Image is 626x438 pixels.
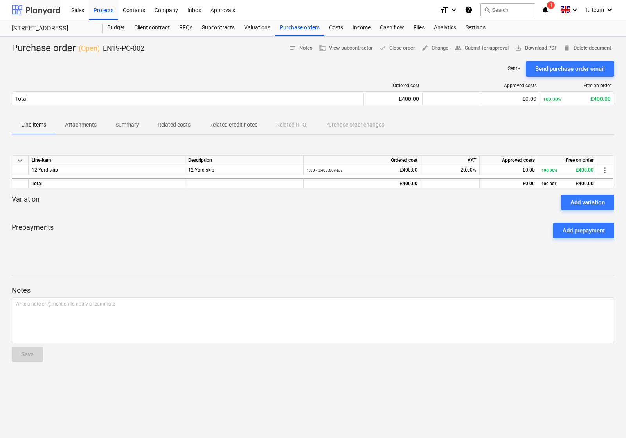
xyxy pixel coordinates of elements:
[79,44,100,53] p: ( Open )
[563,44,611,53] span: Delete document
[484,7,490,13] span: search
[421,156,480,165] div: VAT
[480,3,535,16] button: Search
[115,121,139,129] p: Summary
[21,121,46,129] p: Line-items
[484,96,536,102] div: £0.00
[543,83,611,88] div: Free on order
[29,178,185,188] div: Total
[289,45,296,52] span: notes
[348,20,375,36] a: Income
[307,179,417,189] div: £400.00
[461,20,490,36] a: Settings
[483,165,535,175] div: £0.00
[188,165,300,175] div: 12 Yard skip
[543,97,561,102] small: 100.00%
[455,44,509,53] span: Submit for approval
[452,42,512,54] button: Submit for approval
[275,20,324,36] a: Purchase orders
[560,42,614,54] button: Delete document
[367,83,419,88] div: Ordered cost
[600,166,610,175] span: more_vert
[563,225,605,236] div: Add prepayment
[130,20,174,36] a: Client contract
[429,20,461,36] a: Analytics
[483,179,535,189] div: £0.00
[12,223,54,238] p: Prepayments
[440,5,449,14] i: format_size
[209,121,257,129] p: Related credit notes
[547,1,555,9] span: 1
[375,20,409,36] a: Cash flow
[535,64,605,74] div: Send purchase order email
[421,165,480,175] div: 20.00%
[570,197,605,207] div: Add variation
[29,156,185,165] div: Line-item
[515,45,522,52] span: save_alt
[561,195,614,210] button: Add variation
[12,195,40,210] p: Variation
[289,44,313,53] span: Notes
[158,121,191,129] p: Related costs
[103,20,130,36] a: Budget
[12,286,614,295] p: Notes
[316,42,376,54] button: View subcontractor
[541,182,557,186] small: 100.00%
[508,65,520,72] p: Sent : -
[605,5,614,14] i: keyboard_arrow_down
[304,156,421,165] div: Ordered cost
[421,44,448,53] span: Change
[553,223,614,238] button: Add prepayment
[197,20,239,36] a: Subcontracts
[65,121,97,129] p: Attachments
[455,45,462,52] span: people_alt
[570,5,579,14] i: keyboard_arrow_down
[515,44,557,53] span: Download PDF
[239,20,275,36] a: Valuations
[541,179,594,189] div: £400.00
[286,42,316,54] button: Notes
[103,44,144,53] p: EN19-PO-002
[543,96,611,102] div: £400.00
[541,5,549,14] i: notifications
[586,7,604,13] span: F. Team
[449,5,459,14] i: keyboard_arrow_down
[538,156,597,165] div: Free on order
[15,96,27,102] div: Total
[379,44,415,53] span: Close order
[379,45,386,52] span: done
[174,20,197,36] a: RFQs
[480,156,538,165] div: Approved costs
[409,20,429,36] a: Files
[32,167,58,173] span: 12 Yard skip
[307,165,417,175] div: £400.00
[319,44,373,53] span: View subcontractor
[587,400,626,438] iframe: Chat Widget
[541,168,557,172] small: 100.00%
[484,83,537,88] div: Approved costs
[12,25,93,33] div: [STREET_ADDRESS]
[563,45,570,52] span: delete
[367,96,419,102] div: £400.00
[15,156,25,165] span: keyboard_arrow_down
[421,45,428,52] span: edit
[324,20,348,36] a: Costs
[319,45,326,52] span: business
[185,156,304,165] div: Description
[512,42,560,54] button: Download PDF
[465,5,473,14] i: Knowledge base
[541,165,594,175] div: £400.00
[12,42,144,55] div: Purchase order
